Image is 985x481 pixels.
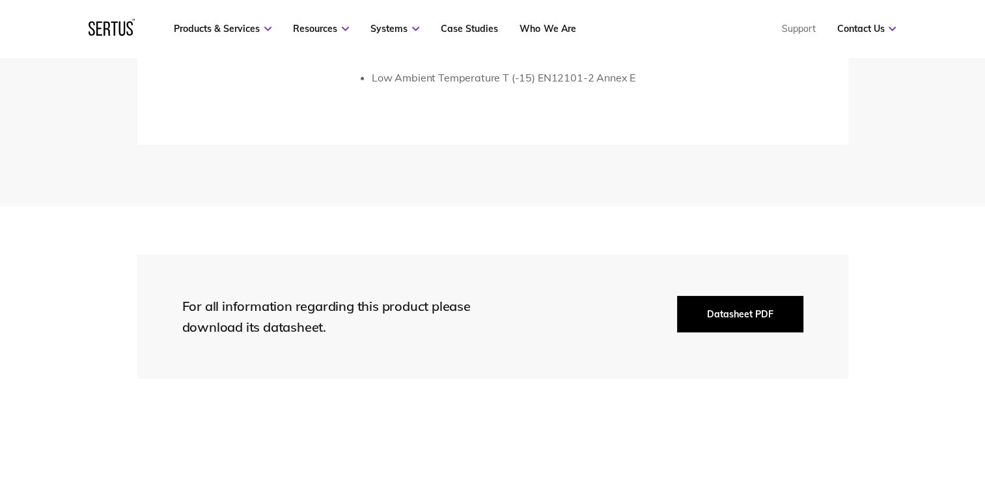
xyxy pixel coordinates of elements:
a: Resources [293,23,349,35]
a: Systems [370,23,419,35]
div: For all information regarding this product please download its datasheet. [182,296,495,338]
button: Datasheet PDF [677,296,803,332]
a: Case Studies [441,23,498,35]
a: Support [781,23,815,35]
a: Who We Are [520,23,576,35]
a: Contact Us [837,23,896,35]
a: Products & Services [174,23,271,35]
li: Low Ambient Temperature T (-15) EN12101-2 Annex E [372,70,730,87]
